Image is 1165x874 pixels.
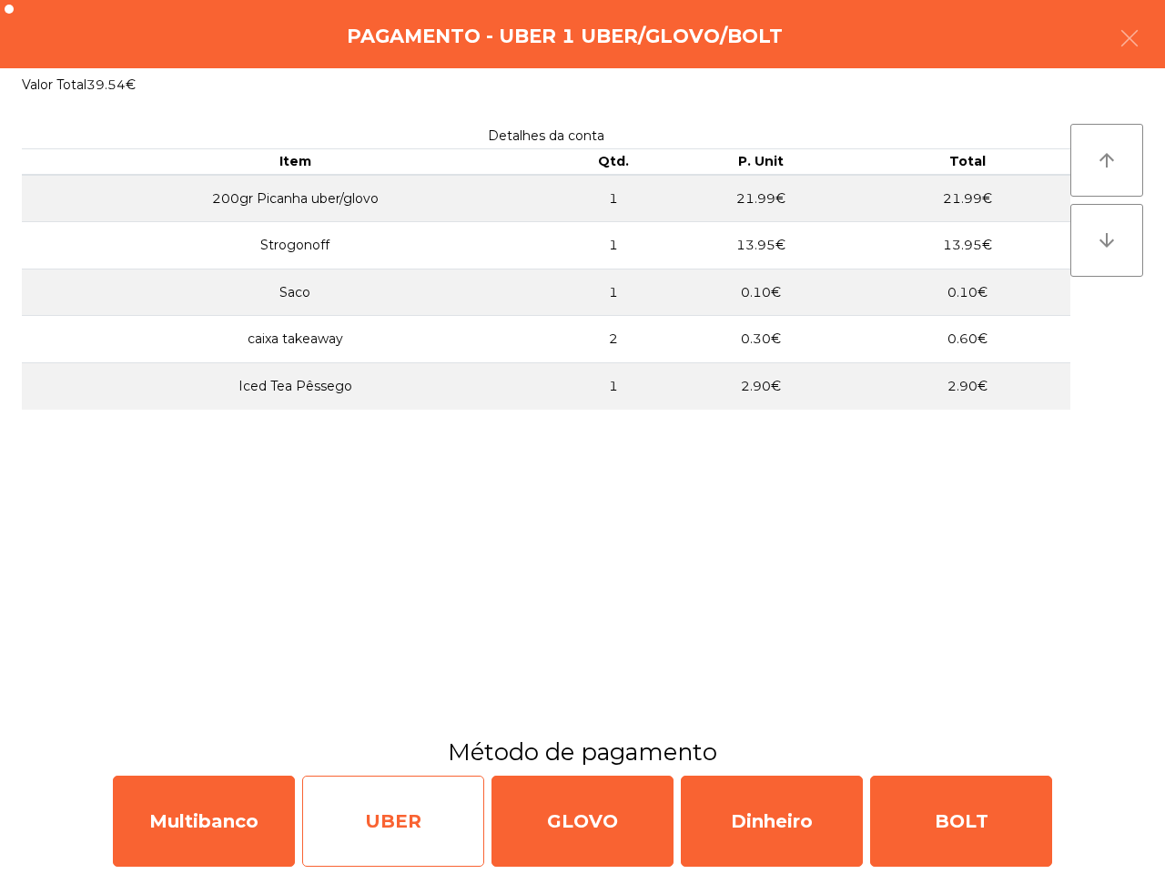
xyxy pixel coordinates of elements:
[22,363,569,410] td: Iced Tea Pêssego
[1096,149,1118,171] i: arrow_upward
[865,316,1070,363] td: 0.60€
[86,76,136,93] span: 39.54€
[658,269,864,316] td: 0.10€
[865,363,1070,410] td: 2.90€
[569,222,659,269] td: 1
[491,776,674,867] div: GLOVO
[658,222,864,269] td: 13.95€
[22,269,569,316] td: Saco
[302,776,484,867] div: UBER
[569,269,659,316] td: 1
[865,149,1070,175] th: Total
[1070,204,1143,277] button: arrow_downward
[22,76,86,93] span: Valor Total
[569,316,659,363] td: 2
[658,316,864,363] td: 0.30€
[22,175,569,222] td: 200gr Picanha uber/glovo
[569,175,659,222] td: 1
[569,149,659,175] th: Qtd.
[22,316,569,363] td: caixa takeaway
[347,23,783,50] h4: Pagamento - Uber 1 Uber/Glovo/Bolt
[488,127,604,144] span: Detalhes da conta
[22,222,569,269] td: Strogonoff
[113,776,295,867] div: Multibanco
[14,736,1151,768] h3: Método de pagamento
[681,776,863,867] div: Dinheiro
[865,175,1070,222] td: 21.99€
[1096,229,1118,251] i: arrow_downward
[870,776,1052,867] div: BOLT
[1070,124,1143,197] button: arrow_upward
[569,363,659,410] td: 1
[22,149,569,175] th: Item
[658,363,864,410] td: 2.90€
[658,149,864,175] th: P. Unit
[865,269,1070,316] td: 0.10€
[658,175,864,222] td: 21.99€
[865,222,1070,269] td: 13.95€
